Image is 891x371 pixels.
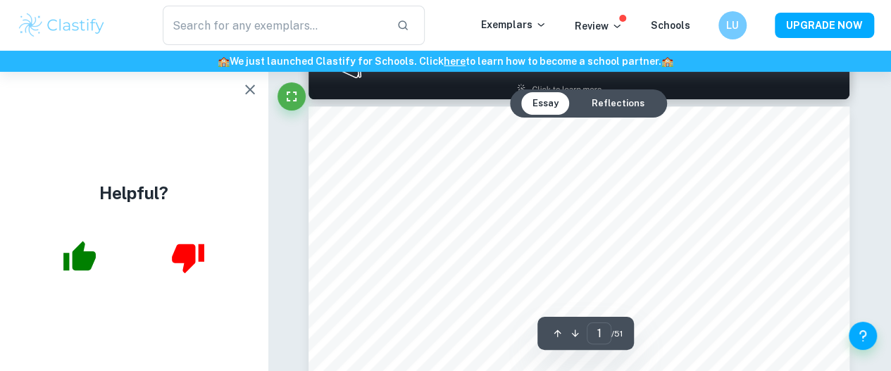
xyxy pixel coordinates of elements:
[218,56,230,67] span: 🏫
[99,180,168,206] h4: Helpful?
[651,20,690,31] a: Schools
[163,6,385,45] input: Search for any exemplars...
[521,92,570,115] button: Essay
[17,11,106,39] img: Clastify logo
[725,18,741,33] h6: LU
[278,82,306,111] button: Fullscreen
[575,18,623,34] p: Review
[849,322,877,350] button: Help and Feedback
[661,56,673,67] span: 🏫
[611,327,623,340] span: / 51
[775,13,874,38] button: UPGRADE NOW
[444,56,466,67] a: here
[3,54,888,69] h6: We just launched Clastify for Schools. Click to learn how to become a school partner.
[580,92,656,115] button: Reflections
[718,11,747,39] button: LU
[481,17,547,32] p: Exemplars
